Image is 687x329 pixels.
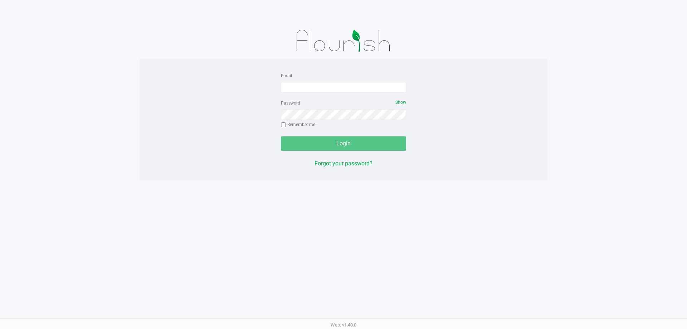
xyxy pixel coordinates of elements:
span: Web: v1.40.0 [331,322,356,328]
label: Remember me [281,121,315,128]
span: Show [395,100,406,105]
input: Remember me [281,122,286,127]
button: Forgot your password? [315,159,372,168]
label: Email [281,73,292,79]
label: Password [281,100,300,106]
